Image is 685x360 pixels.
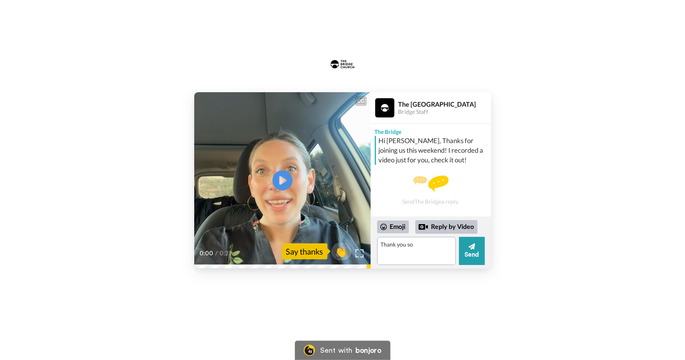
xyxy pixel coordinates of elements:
div: The Bridge [371,124,491,136]
span: 👏 [331,245,352,258]
span: 0:27 [220,249,234,258]
div: Say thanks [282,243,327,259]
span: 0:00 [200,249,214,258]
div: Send The Bridge a reply. [371,168,491,212]
img: Full screen [356,249,364,257]
button: 👏 [331,243,352,261]
div: Hi [PERSON_NAME], Thanks for joining us this weekend! I recorded a video just for you, check it out! [379,136,489,165]
div: The [GEOGRAPHIC_DATA] [398,100,491,108]
div: Reply by Video [415,220,478,234]
textarea: Thank you so [377,237,456,265]
img: The Bridge Church logo [322,48,363,80]
button: Send [459,237,485,265]
img: message.svg [413,176,449,192]
div: Emoji [377,220,409,233]
div: CC [356,97,366,105]
span: / [215,249,218,258]
div: Reply by Video [419,222,428,232]
img: Profile Image [375,98,394,117]
div: Bridge Staff [398,109,491,115]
